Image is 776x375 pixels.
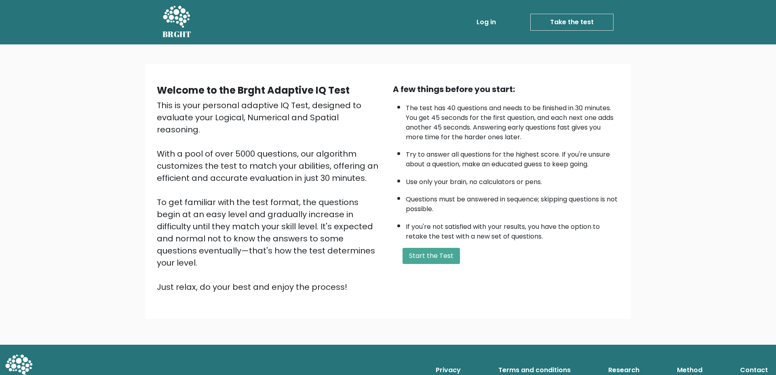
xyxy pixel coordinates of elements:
[157,84,350,97] b: Welcome to the Brght Adaptive IQ Test
[393,83,619,95] div: A few things before you start:
[406,191,619,214] li: Questions must be answered in sequence; skipping questions is not possible.
[157,99,383,293] div: This is your personal adaptive IQ Test, designed to evaluate your Logical, Numerical and Spatial ...
[406,146,619,169] li: Try to answer all questions for the highest score. If you're unsure about a question, make an edu...
[162,3,192,41] a: BRGHT
[406,173,619,187] li: Use only your brain, no calculators or pens.
[530,14,614,31] a: Take the test
[406,99,619,142] li: The test has 40 questions and needs to be finished in 30 minutes. You get 45 seconds for the firs...
[473,14,499,30] a: Log in
[162,29,192,39] h5: BRGHT
[406,218,619,241] li: If you're not satisfied with your results, you have the option to retake the test with a new set ...
[403,248,460,264] button: Start the Test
